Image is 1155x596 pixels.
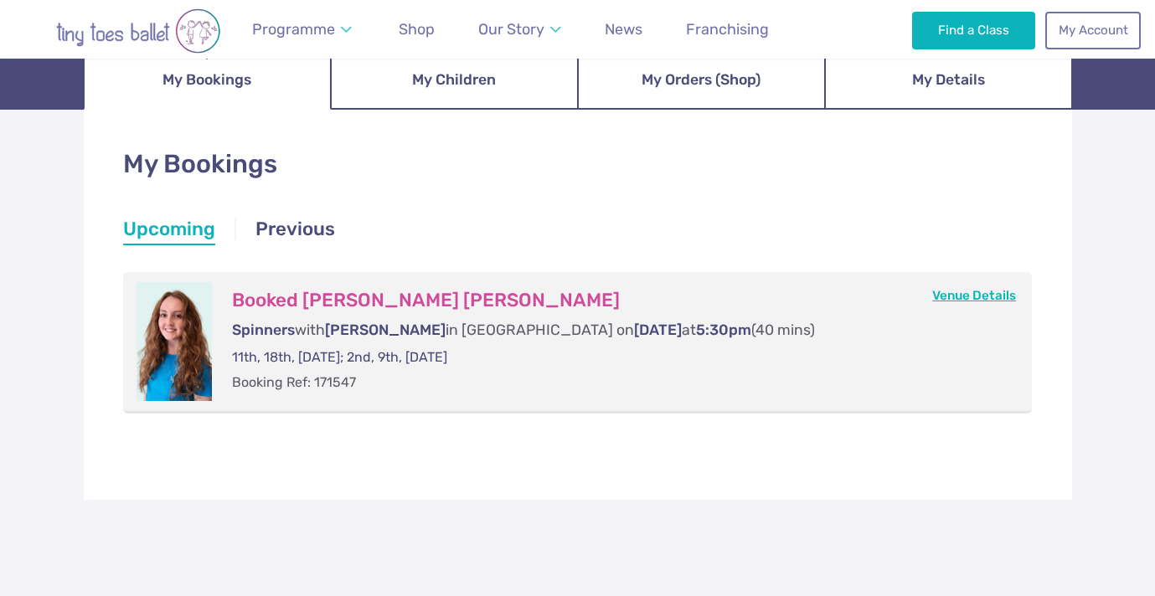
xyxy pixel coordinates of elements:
[412,65,496,95] span: My Children
[255,216,335,246] a: Previous
[391,11,442,49] a: Shop
[642,65,761,95] span: My Orders (Shop)
[825,51,1072,110] a: My Details
[84,51,331,110] a: My Bookings
[162,65,251,95] span: My Bookings
[123,146,1033,182] h1: My Bookings
[232,321,295,338] span: Spinners
[232,289,999,312] h3: Booked [PERSON_NAME] [PERSON_NAME]
[252,20,335,38] span: Programme
[21,8,255,54] img: tiny toes ballet
[471,11,570,49] a: Our Story
[912,12,1035,49] a: Find a Class
[605,20,642,38] span: News
[912,65,985,95] span: My Details
[686,20,769,38] span: Franchising
[245,11,360,49] a: Programme
[1045,12,1141,49] a: My Account
[331,51,578,110] a: My Children
[325,321,446,338] span: [PERSON_NAME]
[478,20,544,38] span: Our Story
[696,321,751,338] span: 5:30pm
[597,11,650,49] a: News
[232,348,999,367] p: 11th, 18th, [DATE]; 2nd, 9th, [DATE]
[232,373,999,392] p: Booking Ref: 171547
[232,320,999,341] p: with in [GEOGRAPHIC_DATA] on at (40 mins)
[932,288,1016,303] a: Venue Details
[399,20,435,38] span: Shop
[634,321,682,338] span: [DATE]
[578,51,825,110] a: My Orders (Shop)
[678,11,776,49] a: Franchising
